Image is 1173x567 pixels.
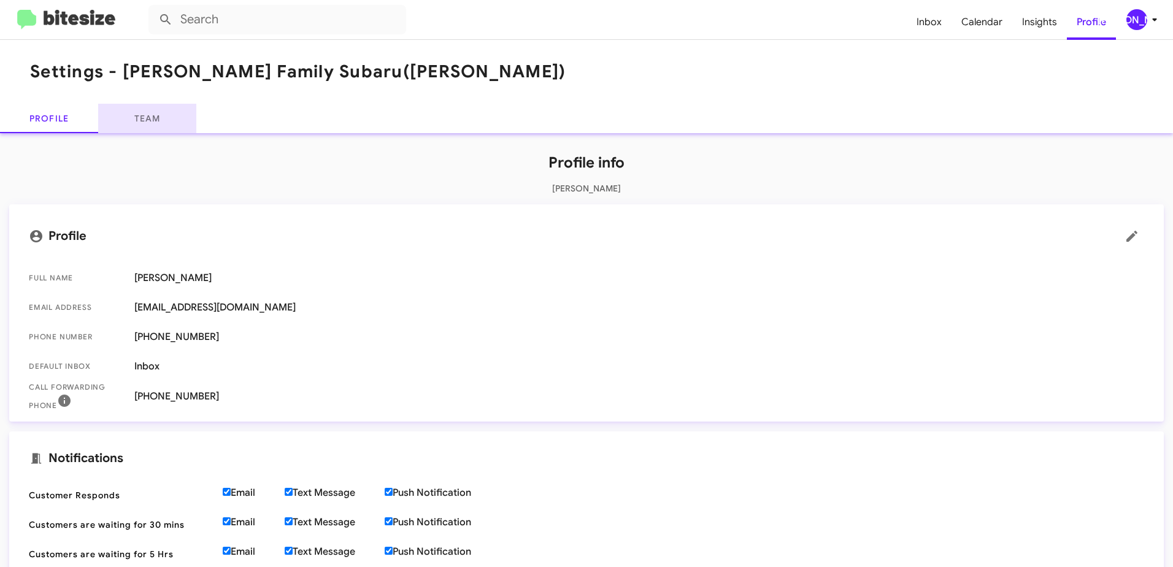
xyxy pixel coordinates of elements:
[29,331,125,343] span: Phone number
[223,517,231,525] input: Email
[285,517,293,525] input: Text Message
[29,519,213,531] span: Customers are waiting for 30 mins
[29,272,125,284] span: Full Name
[134,272,1144,284] span: [PERSON_NAME]
[403,61,566,82] span: ([PERSON_NAME])
[9,182,1164,195] p: [PERSON_NAME]
[29,548,213,560] span: Customers are waiting for 5 Hrs
[385,547,393,555] input: Push Notification
[29,489,213,501] span: Customer Responds
[9,153,1164,172] h1: Profile info
[385,516,501,528] label: Push Notification
[385,517,393,525] input: Push Notification
[134,390,1144,403] span: [PHONE_NUMBER]
[134,360,1144,372] span: Inbox
[29,381,125,412] span: Call Forwarding Phone
[223,487,285,499] label: Email
[285,516,385,528] label: Text Message
[952,4,1012,40] a: Calendar
[285,546,385,558] label: Text Message
[134,331,1144,343] span: [PHONE_NUMBER]
[285,487,385,499] label: Text Message
[385,488,393,496] input: Push Notification
[223,547,231,555] input: Email
[907,4,952,40] a: Inbox
[29,301,125,314] span: Email Address
[148,5,406,34] input: Search
[223,546,285,558] label: Email
[98,104,196,133] a: Team
[29,451,1144,466] mat-card-title: Notifications
[285,488,293,496] input: Text Message
[29,360,125,372] span: Default Inbox
[1116,9,1160,30] button: [PERSON_NAME]
[134,301,1144,314] span: [EMAIL_ADDRESS][DOMAIN_NAME]
[30,62,566,82] h1: Settings - [PERSON_NAME] Family Subaru
[1126,9,1147,30] div: [PERSON_NAME]
[385,487,501,499] label: Push Notification
[285,547,293,555] input: Text Message
[1012,4,1067,40] a: Insights
[29,224,1144,249] mat-card-title: Profile
[223,488,231,496] input: Email
[1067,4,1116,40] a: Profile
[385,546,501,558] label: Push Notification
[223,516,285,528] label: Email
